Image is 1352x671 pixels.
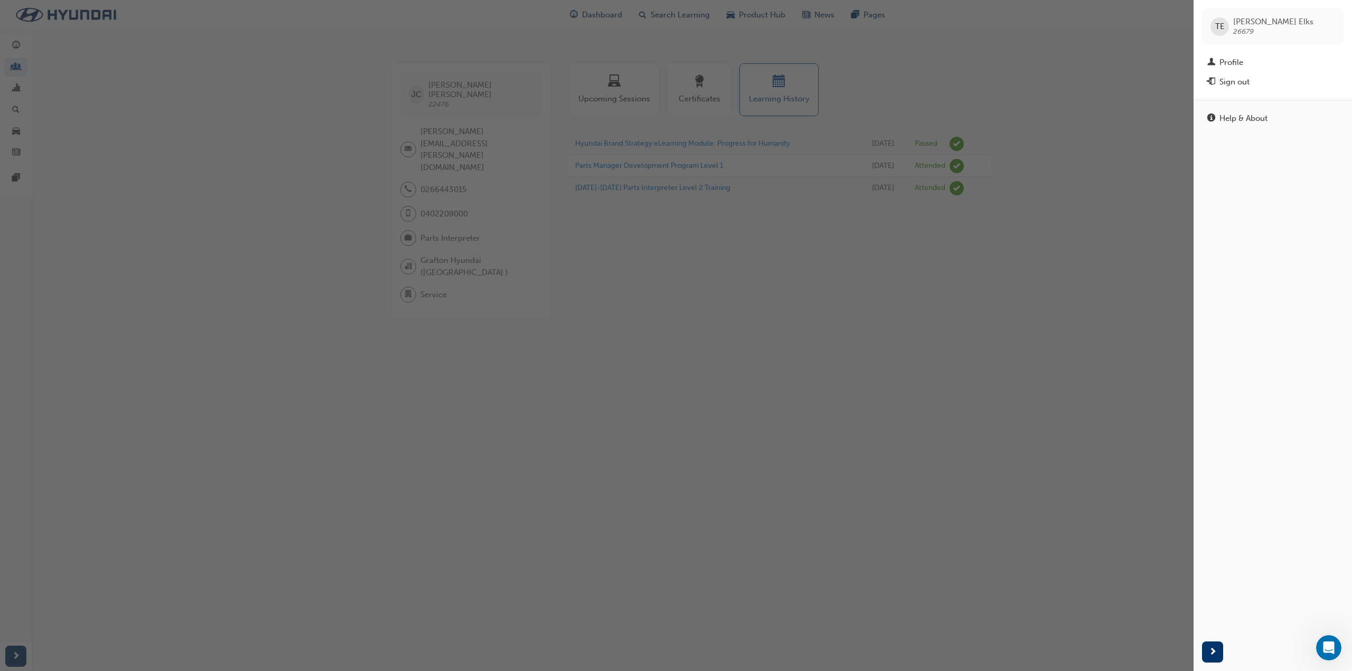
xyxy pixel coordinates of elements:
span: [PERSON_NAME] Elks [1233,17,1313,26]
span: info-icon [1207,114,1215,124]
div: Help & About [1219,112,1267,125]
button: Sign out [1202,72,1344,92]
div: Profile [1219,56,1243,69]
span: next-icon [1209,646,1217,659]
a: Profile [1202,53,1344,72]
span: TE [1215,21,1225,33]
iframe: Intercom live chat [1316,635,1341,660]
a: Help & About [1202,109,1344,128]
div: Sign out [1219,76,1250,88]
span: man-icon [1207,58,1215,68]
span: 26679 [1233,27,1254,36]
span: exit-icon [1207,78,1215,87]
